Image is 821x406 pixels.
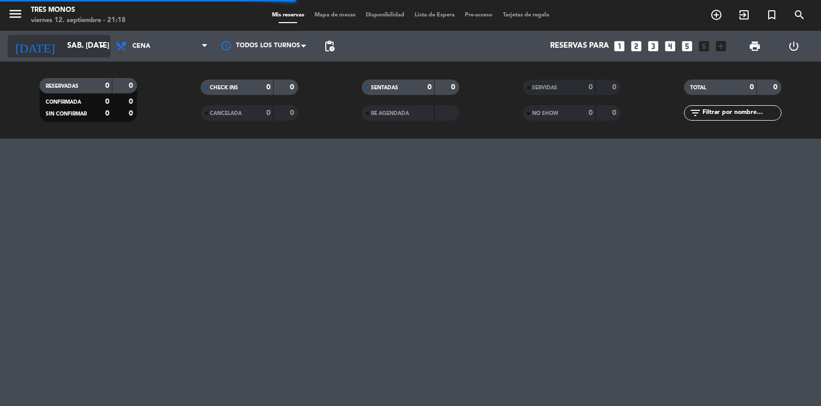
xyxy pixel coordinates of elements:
span: Cena [132,43,150,50]
span: Mis reservas [267,12,309,18]
strong: 0 [290,109,296,117]
span: RESERVADAS [46,84,79,89]
div: Tres Monos [31,5,126,15]
strong: 0 [266,84,270,91]
strong: 0 [451,84,457,91]
button: menu [8,6,23,25]
span: SERVIDAS [532,85,557,90]
i: looks_two [630,40,643,53]
strong: 0 [589,109,593,117]
strong: 0 [427,84,432,91]
span: pending_actions [323,40,336,52]
div: viernes 12. septiembre - 21:18 [31,15,126,26]
span: Lista de Espera [409,12,460,18]
i: add_circle_outline [710,9,722,21]
strong: 0 [773,84,779,91]
i: menu [8,6,23,22]
i: power_settings_new [788,40,800,52]
div: LOG OUT [774,31,813,62]
strong: 0 [105,110,109,117]
strong: 0 [612,84,618,91]
strong: 0 [105,98,109,105]
strong: 0 [589,84,593,91]
i: exit_to_app [738,9,750,21]
span: CHECK INS [210,85,238,90]
i: filter_list [689,107,701,119]
span: CONFIRMADA [46,100,81,105]
span: print [749,40,761,52]
i: search [793,9,806,21]
span: Mapa de mesas [309,12,361,18]
i: [DATE] [8,35,62,57]
span: Disponibilidad [361,12,409,18]
strong: 0 [612,109,618,117]
strong: 0 [129,82,135,89]
span: TOTAL [690,85,706,90]
i: turned_in_not [766,9,778,21]
i: looks_4 [663,40,677,53]
strong: 0 [129,110,135,117]
i: arrow_drop_down [95,40,108,52]
strong: 0 [105,82,109,89]
i: looks_one [613,40,626,53]
i: looks_3 [647,40,660,53]
span: NO SHOW [532,111,558,116]
input: Filtrar por nombre... [701,107,781,119]
i: looks_6 [697,40,711,53]
span: SENTADAS [371,85,398,90]
strong: 0 [750,84,754,91]
span: CANCELADA [210,111,242,116]
strong: 0 [290,84,296,91]
strong: 0 [266,109,270,117]
strong: 0 [129,98,135,105]
span: SIN CONFIRMAR [46,111,87,117]
i: add_box [714,40,728,53]
span: RE AGENDADA [371,111,409,116]
i: looks_5 [680,40,694,53]
span: Pre-acceso [460,12,498,18]
span: Tarjetas de regalo [498,12,555,18]
span: Reservas para [550,42,609,51]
